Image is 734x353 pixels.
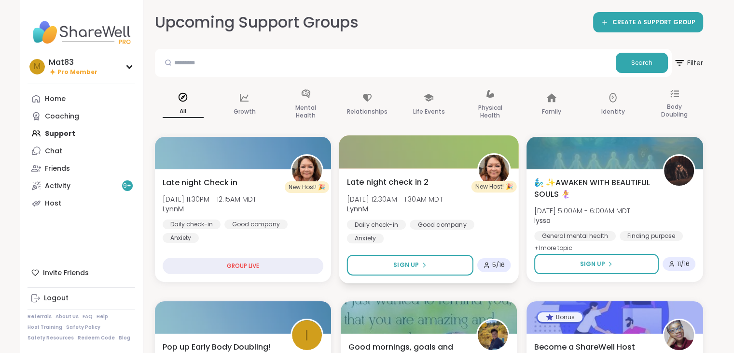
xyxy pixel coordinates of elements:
[28,335,74,341] a: Safety Resources
[631,59,652,67] span: Search
[34,60,41,73] span: M
[393,261,419,269] span: Sign Up
[534,254,658,274] button: Sign Up
[28,290,135,307] a: Logout
[163,258,323,274] div: GROUP LIVE
[224,220,288,229] div: Good company
[119,335,130,341] a: Blog
[410,220,474,229] div: Good company
[28,177,135,194] a: Activity9+
[534,177,651,200] span: 🧞‍♂️ ✨AWAKEN WITH BEAUTIFUL SOULS 🧜‍♀️
[413,106,444,118] p: Life Events
[674,51,703,74] span: Filter
[28,15,135,49] img: ShareWell Nav Logo
[45,147,62,156] div: Chat
[163,105,204,118] p: All
[45,164,70,174] div: Friends
[346,194,443,204] span: [DATE] 12:30AM - 1:30AM MDT
[163,204,184,214] b: LynnM
[654,101,695,120] p: Body Doubling
[285,181,329,193] div: New Host! 🎉
[677,260,690,268] span: 11 / 16
[471,181,517,192] div: New Host! 🎉
[28,107,135,125] a: Coaching
[478,320,508,350] img: CharityRoss
[45,181,70,191] div: Activity
[492,261,505,269] span: 5 / 16
[346,234,384,243] div: Anxiety
[28,313,52,320] a: Referrals
[347,106,388,118] p: Relationships
[163,177,237,189] span: Late night Check in
[45,94,66,104] div: Home
[620,231,683,241] div: Finding purpose
[28,324,62,331] a: Host Training
[28,264,135,281] div: Invite Friends
[45,112,79,121] div: Coaching
[163,341,271,353] span: Pop up Early Body Doubling!
[346,176,428,188] span: Late night check in 2
[534,216,551,225] b: lyssa
[28,160,135,177] a: Friends
[305,324,308,347] span: I
[616,53,668,73] button: Search
[346,220,405,229] div: Daily check-in
[66,324,100,331] a: Safety Policy
[233,106,255,118] p: Growth
[612,18,695,27] span: CREATE A SUPPORT GROUP
[542,106,561,118] p: Family
[292,156,322,186] img: LynnM
[28,142,135,160] a: Chat
[163,233,199,243] div: Anxiety
[45,199,61,208] div: Host
[123,182,131,190] span: 9 +
[534,231,616,241] div: General mental health
[346,204,368,214] b: LynnM
[28,194,135,212] a: Host
[78,335,115,341] a: Redeem Code
[664,320,694,350] img: Mpumi
[97,313,108,320] a: Help
[664,156,694,186] img: lyssa
[534,206,630,216] span: [DATE] 5:00AM - 6:00AM MDT
[479,155,509,185] img: LynnM
[346,255,473,276] button: Sign Up
[83,313,93,320] a: FAQ
[155,12,359,33] h2: Upcoming Support Groups
[57,68,97,76] span: Pro Member
[470,102,511,121] p: Physical Health
[593,12,703,32] a: CREATE A SUPPORT GROUP
[55,313,79,320] a: About Us
[28,90,135,107] a: Home
[674,49,703,77] button: Filter
[163,194,256,204] span: [DATE] 11:30PM - 12:15AM MDT
[601,106,625,118] p: Identity
[580,260,605,268] span: Sign Up
[44,294,69,303] div: Logout
[163,220,221,229] div: Daily check-in
[538,312,582,322] div: Bonus
[285,102,326,121] p: Mental Health
[49,57,97,68] div: Mat83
